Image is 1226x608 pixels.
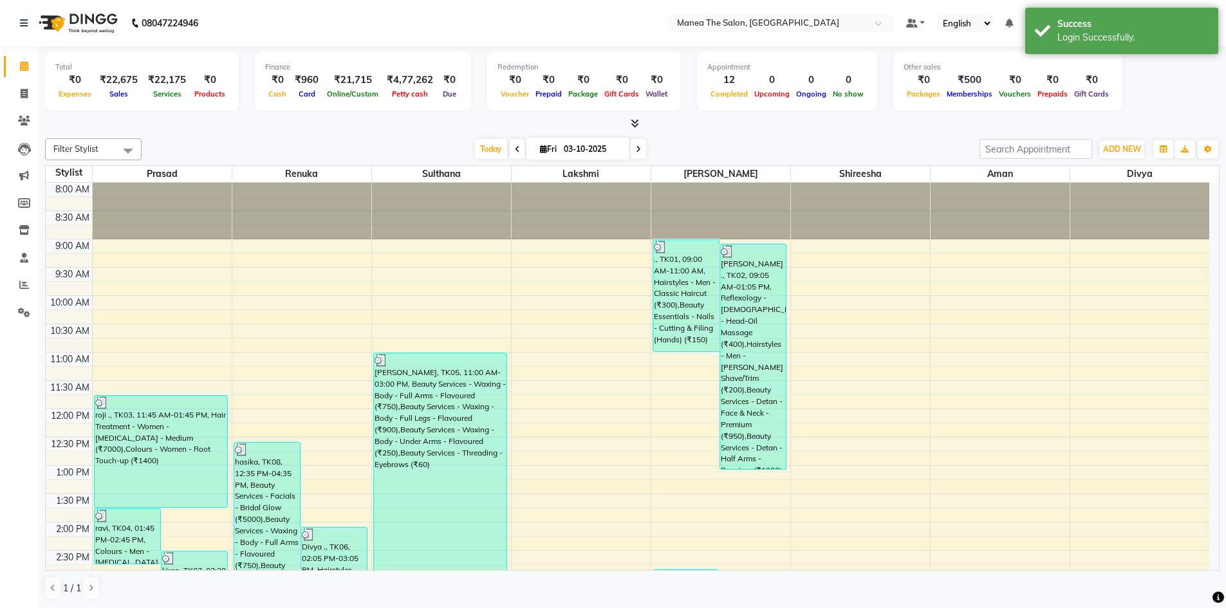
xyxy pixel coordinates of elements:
b: 08047224946 [142,5,198,41]
div: 0 [830,73,867,88]
div: ₹0 [191,73,228,88]
div: ₹500 [943,73,996,88]
div: ₹0 [438,73,461,88]
img: logo [33,5,121,41]
div: kiran, TK07, 02:30 PM-03:30 PM, Hairstyles - Men - [PERSON_NAME] Shave/Trim (₹200) [162,551,227,606]
div: 10:30 AM [48,324,92,338]
span: Cash [265,89,290,98]
div: 10:00 AM [48,296,92,309]
div: ₹0 [532,73,565,88]
div: Other sales [904,62,1112,73]
div: ₹0 [642,73,671,88]
span: Gift Cards [601,89,642,98]
div: ₹0 [996,73,1034,88]
div: Login Successfully. [1057,31,1209,44]
span: Prepaid [532,89,565,98]
div: 12 [707,73,751,88]
span: Wallet [642,89,671,98]
div: roji ., TK03, 11:45 AM-01:45 PM, Hair Treatment - Women - [MEDICAL_DATA] - Medium (₹7000),Colours... [95,396,228,507]
span: Sales [106,89,131,98]
span: Packages [904,89,943,98]
span: shireesha [791,166,930,182]
div: Finance [265,62,461,73]
span: Sulthana [372,166,511,182]
input: 2025-10-03 [560,140,624,159]
span: Today [475,139,507,159]
span: Expenses [55,89,95,98]
div: 1:30 PM [53,494,92,508]
div: 12:00 PM [48,409,92,423]
div: 11:30 AM [48,381,92,394]
span: Petty cash [389,89,431,98]
span: Due [440,89,460,98]
span: Renuka [232,166,371,182]
div: Redemption [497,62,671,73]
div: Success [1057,17,1209,31]
span: Memberships [943,89,996,98]
span: Aman [931,166,1070,182]
div: ₹0 [601,73,642,88]
div: 9:30 AM [53,268,92,281]
div: 12:30 PM [48,438,92,451]
div: Stylist [46,166,92,180]
div: 0 [751,73,793,88]
div: ₹0 [55,73,95,88]
div: 1:00 PM [53,466,92,479]
div: ₹0 [1071,73,1112,88]
span: Divya [1070,166,1210,182]
span: Vouchers [996,89,1034,98]
span: Package [565,89,601,98]
span: Prepaids [1034,89,1071,98]
div: 8:30 AM [53,211,92,225]
div: ₹4,77,262 [382,73,438,88]
span: Completed [707,89,751,98]
div: [PERSON_NAME], TK05, 11:00 AM-03:00 PM, Beauty Services - Waxing - Body - Full Arms - Flavoured (... [374,353,507,578]
div: ravi, TK04, 01:45 PM-02:45 PM, Colours - Men - [MEDICAL_DATA] Free (₹1100) [95,509,160,564]
span: 1 / 1 [63,582,81,595]
button: ADD NEW [1100,140,1144,158]
div: 2:30 PM [53,551,92,564]
span: Ongoing [793,89,830,98]
div: Divya ., TK06, 02:05 PM-03:05 PM, Hairstyles - Women - Blowdry Curls (₹650) [301,528,367,582]
div: ., TK01, 09:00 AM-11:00 AM, Hairstyles - Men - Classic Haircut (₹300),Beauty Essentials - Nails -... [653,240,719,351]
div: Total [55,62,228,73]
span: Voucher [497,89,532,98]
input: Search Appointment [980,139,1092,159]
span: Online/Custom [324,89,382,98]
div: [PERSON_NAME] ., TK02, 09:05 AM-01:05 PM, Reflexology - [DEMOGRAPHIC_DATA] - Head-Oil Massage (₹4... [720,244,786,469]
span: [PERSON_NAME] [651,166,790,182]
span: Upcoming [751,89,793,98]
div: ₹22,175 [143,73,191,88]
div: ₹21,715 [324,73,382,88]
div: ₹0 [565,73,601,88]
div: 11:00 AM [48,353,92,366]
div: ₹0 [904,73,943,88]
span: ADD NEW [1103,144,1141,154]
div: ₹960 [290,73,324,88]
div: 2:00 PM [53,522,92,536]
div: ₹0 [1034,73,1071,88]
div: ₹22,675 [95,73,143,88]
div: 9:00 AM [53,239,92,253]
div: 0 [793,73,830,88]
span: Card [295,89,319,98]
span: No show [830,89,867,98]
span: Products [191,89,228,98]
div: 8:00 AM [53,183,92,196]
span: Lakshmi [512,166,651,182]
span: Prasad [93,166,232,182]
div: ₹0 [497,73,532,88]
span: Gift Cards [1071,89,1112,98]
div: ₹0 [265,73,290,88]
span: Filter Stylist [53,143,98,154]
div: Appointment [707,62,867,73]
span: Fri [537,144,560,154]
span: Services [150,89,185,98]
